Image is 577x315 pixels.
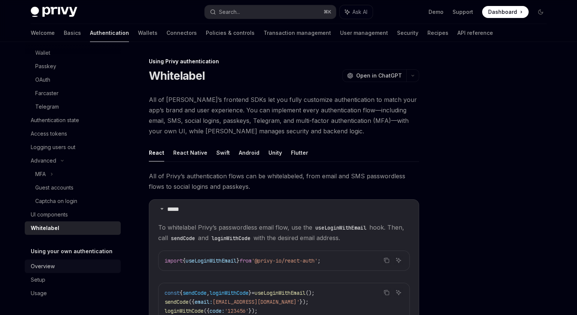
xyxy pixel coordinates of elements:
span: (); [306,290,315,296]
span: loginWithCode [165,308,204,314]
div: Logging users out [31,143,75,152]
button: React [149,144,164,161]
span: } [249,290,252,296]
span: } [237,257,240,264]
span: ({ [204,308,210,314]
div: MFA [35,170,46,179]
span: code: [210,308,225,314]
span: useLoginWithEmail [186,257,237,264]
span: ; [318,257,321,264]
a: UI components [25,208,121,221]
span: { [183,257,186,264]
button: Flutter [291,144,308,161]
span: useLoginWithEmail [255,290,306,296]
span: sendCode [183,290,207,296]
button: Swift [216,144,230,161]
h5: Using your own authentication [31,247,112,256]
a: Policies & controls [206,24,255,42]
span: from [240,257,252,264]
span: Dashboard [488,8,517,16]
div: Setup [31,275,45,284]
a: Captcha on login [25,194,121,208]
a: Recipes [427,24,448,42]
span: loginWithCode [210,290,249,296]
a: Whitelabel [25,221,121,235]
code: sendCode [168,234,198,242]
span: All of Privy’s authentication flows can be whitelabeled, from email and SMS passwordless flows to... [149,171,419,192]
a: Overview [25,260,121,273]
div: Access tokens [31,129,67,138]
a: Usage [25,287,121,300]
button: Search...⌘K [205,5,336,19]
div: Usage [31,289,47,298]
code: useLoginWithEmail [312,224,369,232]
a: Telegram [25,100,121,113]
a: API reference [457,24,493,42]
a: Security [397,24,418,42]
div: OAuth [35,75,50,84]
a: Welcome [31,24,55,42]
div: Farcaster [35,89,58,98]
a: User management [340,24,388,42]
a: Access tokens [25,127,121,140]
div: Whitelabel [31,224,59,233]
a: Basics [64,24,81,42]
button: Ask AI [394,288,403,297]
span: }); [300,299,309,305]
a: Authentication state [25,113,121,127]
span: To whitelabel Privy’s passwordless email flow, use the hook. Then, call and with the desired emai... [158,222,410,243]
a: Farcaster [25,87,121,100]
img: dark logo [31,7,77,17]
span: Ask AI [352,8,367,16]
a: Wallets [138,24,157,42]
span: const [165,290,180,296]
span: All of [PERSON_NAME]’s frontend SDKs let you fully customize authentication to match your app’s b... [149,94,419,136]
div: Passkey [35,62,56,71]
button: Ask AI [340,5,373,19]
div: Telegram [35,102,59,111]
button: Ask AI [394,255,403,265]
h1: Whitelabel [149,69,205,82]
div: Captcha on login [35,197,77,206]
a: Support [453,8,473,16]
a: Guest accounts [25,181,121,194]
button: Copy the contents from the code block [382,288,391,297]
span: sendCode [165,299,189,305]
div: Overview [31,262,55,271]
span: ({ [189,299,195,305]
span: , [207,290,210,296]
button: Open in ChatGPT [342,69,406,82]
div: Authentication state [31,116,79,125]
button: Android [239,144,259,161]
span: = [252,290,255,296]
a: Demo [429,8,444,16]
span: }); [249,308,258,314]
div: Advanced [31,156,56,165]
button: Toggle dark mode [535,6,547,18]
a: Transaction management [264,24,331,42]
button: React Native [173,144,207,161]
span: email: [195,299,213,305]
button: Copy the contents from the code block [382,255,391,265]
span: '123456' [225,308,249,314]
a: Connectors [166,24,197,42]
div: Search... [219,7,240,16]
div: UI components [31,210,68,219]
div: Using Privy authentication [149,58,419,65]
span: Open in ChatGPT [356,72,402,79]
button: Unity [268,144,282,161]
span: import [165,257,183,264]
a: Authentication [90,24,129,42]
a: OAuth [25,73,121,87]
span: ⌘ K [324,9,331,15]
a: Logging users out [25,140,121,154]
span: '@privy-io/react-auth' [252,257,318,264]
a: Dashboard [482,6,529,18]
span: [EMAIL_ADDRESS][DOMAIN_NAME]' [213,299,300,305]
a: Setup [25,273,121,287]
div: Guest accounts [35,183,73,192]
a: Passkey [25,60,121,73]
span: { [180,290,183,296]
code: loginWithCode [208,234,253,242]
